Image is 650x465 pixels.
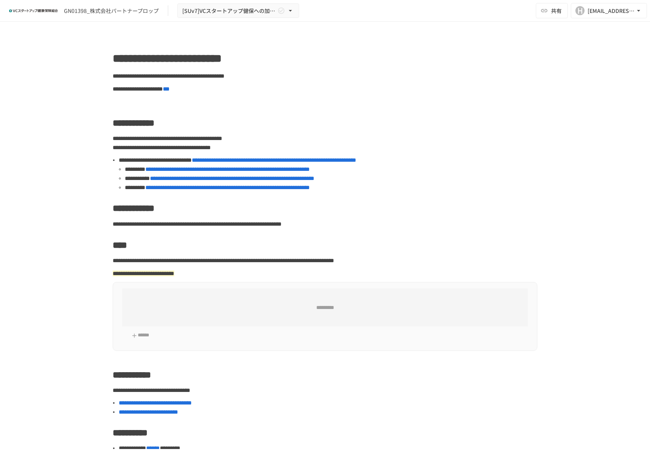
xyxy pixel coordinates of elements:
[182,6,276,16] span: [SUv7]VCスタートアップ健保への加入申請手続き
[177,3,299,18] button: [SUv7]VCスタートアップ健保への加入申請手続き
[64,7,159,15] div: GN01398_株式会社パートナープロップ
[551,6,562,15] span: 共有
[588,6,635,16] div: [EMAIL_ADDRESS][DOMAIN_NAME]
[571,3,647,18] button: H[EMAIL_ADDRESS][DOMAIN_NAME]
[575,6,585,15] div: H
[536,3,568,18] button: 共有
[9,5,58,17] img: ZDfHsVrhrXUoWEWGWYf8C4Fv4dEjYTEDCNvmL73B7ox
